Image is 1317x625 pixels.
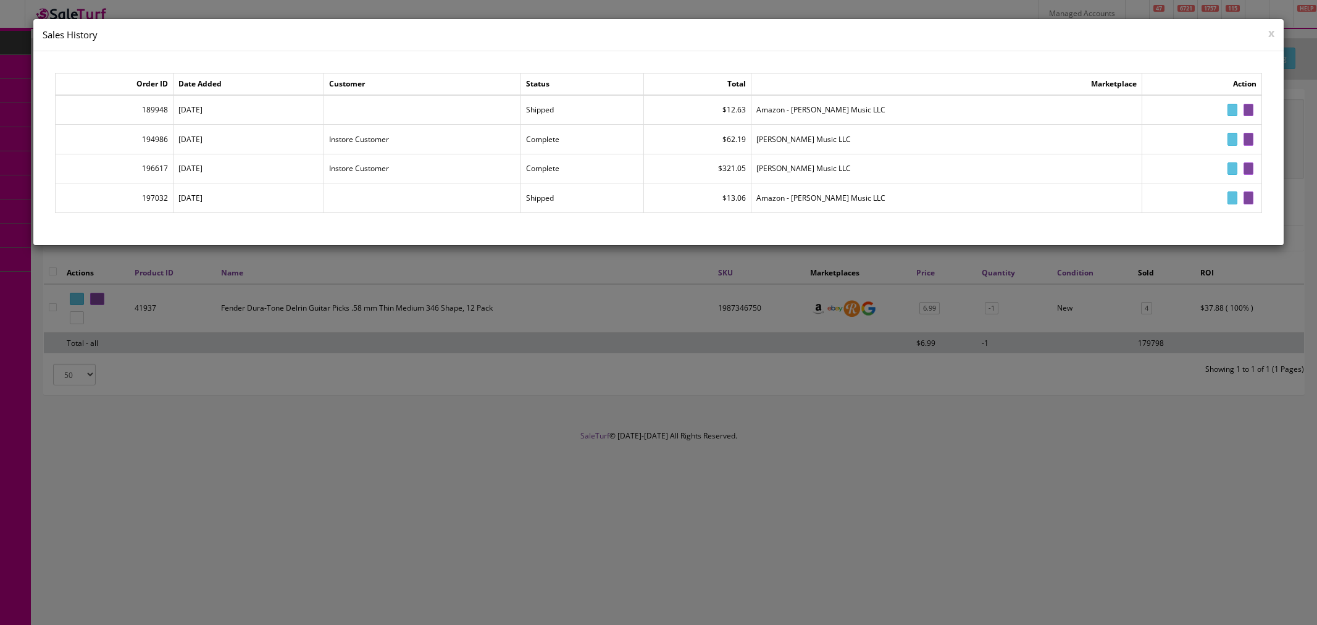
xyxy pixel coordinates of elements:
td: [DATE] [173,183,324,213]
td: Marketplace [751,73,1142,95]
td: 194986 [56,125,174,154]
a: View [1227,104,1237,117]
a: Edit [1244,104,1253,117]
td: Date Added [173,73,324,95]
a: View [1227,133,1237,146]
td: Complete [521,154,644,183]
td: Total [644,73,751,95]
button: x [1268,27,1274,38]
td: $12.63 [644,95,751,125]
td: Order ID [56,73,174,95]
td: $321.05 [644,154,751,183]
td: [PERSON_NAME] Music LLC [751,154,1142,183]
td: Shipped [521,95,644,125]
td: 197032 [56,183,174,213]
td: [DATE] [173,95,324,125]
td: 196617 [56,154,174,183]
h4: Sales History [43,28,1274,41]
td: $62.19 [644,125,751,154]
td: [DATE] [173,154,324,183]
td: [PERSON_NAME] Music LLC [751,125,1142,154]
td: Instore Customer [324,125,521,154]
td: Amazon - [PERSON_NAME] Music LLC [751,183,1142,213]
td: $13.06 [644,183,751,213]
td: [DATE] [173,125,324,154]
a: Edit [1244,133,1253,146]
td: Instore Customer [324,154,521,183]
td: Action [1142,73,1262,95]
a: View [1227,162,1237,175]
td: Shipped [521,183,644,213]
a: Edit [1244,162,1253,175]
td: Complete [521,125,644,154]
td: Customer [324,73,521,95]
a: View [1227,191,1237,204]
td: Amazon - [PERSON_NAME] Music LLC [751,95,1142,125]
td: Status [521,73,644,95]
td: 189948 [56,95,174,125]
a: Edit [1244,191,1253,204]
